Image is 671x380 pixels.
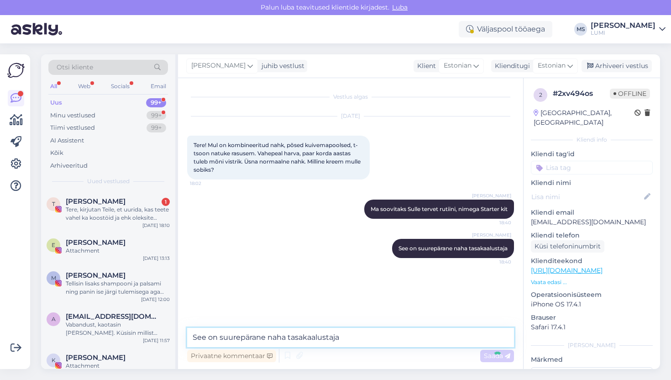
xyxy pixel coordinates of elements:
[531,300,653,309] p: iPhone OS 17.4.1
[66,247,170,255] div: Attachment
[52,201,55,207] span: T
[52,242,55,248] span: E
[142,222,170,229] div: [DATE] 18:10
[52,316,56,322] span: a
[582,60,652,72] div: Arhiveeri vestlus
[50,123,95,132] div: Tiimi vestlused
[66,280,170,296] div: Tellisin lisaks shampooni ja palsami ning panin ise järgi tulemisega aga kas saaksite ka need pak...
[66,312,161,321] span: avesweet@gmail.com
[52,357,56,364] span: K
[50,136,84,145] div: AI Assistent
[531,178,653,188] p: Kliendi nimi
[477,259,511,265] span: 18:40
[531,322,653,332] p: Safari 17.4.1
[50,98,62,107] div: Uus
[531,313,653,322] p: Brauser
[591,22,666,37] a: [PERSON_NAME]LUMI
[147,123,166,132] div: 99+
[414,61,436,71] div: Klient
[531,278,653,286] p: Vaata edasi ...
[472,232,511,238] span: [PERSON_NAME]
[50,111,95,120] div: Minu vestlused
[491,61,530,71] div: Klienditugi
[531,192,642,202] input: Lisa nimi
[66,197,126,206] span: Triin Niitoja
[149,80,168,92] div: Email
[66,321,170,337] div: Vabandust, kaotasin [PERSON_NAME]. Küsisin millist näokreemi soovitate pigem kuivale nahale, vanu...
[531,266,603,274] a: [URL][DOMAIN_NAME]
[477,219,511,226] span: 18:40
[57,63,93,72] span: Otsi kliente
[143,337,170,344] div: [DATE] 11:57
[531,208,653,217] p: Kliendi email
[187,93,514,101] div: Vestlus algas
[146,98,166,107] div: 99+
[66,362,170,370] div: Attachment
[258,61,304,71] div: juhib vestlust
[187,112,514,120] div: [DATE]
[48,80,59,92] div: All
[538,61,566,71] span: Estonian
[531,149,653,159] p: Kliendi tag'id
[574,23,587,36] div: MS
[50,148,63,158] div: Kõik
[531,231,653,240] p: Kliendi telefon
[459,21,552,37] div: Väljaspool tööaega
[51,274,56,281] span: M
[50,161,88,170] div: Arhiveeritud
[531,217,653,227] p: [EMAIL_ADDRESS][DOMAIN_NAME]
[591,29,655,37] div: LUMI
[191,61,246,71] span: [PERSON_NAME]
[472,192,511,199] span: [PERSON_NAME]
[66,354,126,362] span: Kristjan Jarvi
[389,3,410,11] span: Luba
[591,22,655,29] div: [PERSON_NAME]
[66,238,126,247] span: Elizaveta Stoliar
[190,180,224,187] span: 18:02
[610,89,650,99] span: Offline
[553,88,610,99] div: # 2xv494os
[534,108,634,127] div: [GEOGRAPHIC_DATA], [GEOGRAPHIC_DATA]
[76,80,92,92] div: Web
[7,62,25,79] img: Askly Logo
[162,198,170,206] div: 1
[531,240,604,253] div: Küsi telefoninumbrit
[141,296,170,303] div: [DATE] 12:00
[87,177,130,185] span: Uued vestlused
[531,355,653,364] p: Märkmed
[531,161,653,174] input: Lisa tag
[371,206,508,212] span: Ma soovitaks Sulle tervet rutiini, nimega Starter kit
[531,290,653,300] p: Operatsioonisüsteem
[147,111,166,120] div: 99+
[143,255,170,262] div: [DATE] 13:13
[531,136,653,144] div: Kliendi info
[109,80,131,92] div: Socials
[531,256,653,266] p: Klienditeekond
[66,206,170,222] div: Tere, kirjutan Teile, et uurida, kas teete vahel ka koostöid ja ehk oleksite avatud ühele ühisele...
[398,245,508,252] span: See on suurepärane naha tasakaalustaja
[531,341,653,349] div: [PERSON_NAME]
[444,61,472,71] span: Estonian
[66,271,126,280] span: Marianne Muns
[194,142,362,173] span: Tere! Mul on kombineeritud nahk, põsed kuivemapoolsed, t-tsoon natuke rasusem. Vahepeal harva, pa...
[539,91,542,98] span: 2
